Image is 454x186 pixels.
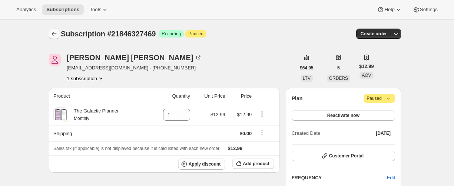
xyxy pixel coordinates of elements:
[67,54,202,61] div: [PERSON_NAME] [PERSON_NAME]
[337,65,340,71] span: 5
[372,4,406,15] button: Help
[149,88,192,104] th: Quantity
[303,76,311,81] span: LTV
[359,63,374,70] span: $12.99
[16,7,36,13] span: Analytics
[54,107,67,122] img: product img
[300,65,314,71] span: $64.95
[408,4,442,15] button: Settings
[61,30,156,38] span: Subscription #21846327469
[243,161,269,167] span: Add product
[420,7,438,13] span: Settings
[329,76,348,81] span: ORDERS
[46,7,79,13] span: Subscriptions
[53,146,221,151] span: Sales tax (if applicable) is not displayed because it is calculated with each new order.
[49,54,61,66] span: Jamie Sanchez
[292,95,303,102] h2: Plan
[387,174,395,182] span: Edit
[333,63,344,73] button: 5
[292,151,395,161] button: Customer Portal
[42,4,84,15] button: Subscriptions
[90,7,101,13] span: Tools
[232,159,274,169] button: Add product
[356,29,391,39] button: Create order
[188,31,203,37] span: Paused
[228,88,254,104] th: Price
[228,146,243,151] span: $12.99
[49,29,59,39] button: Subscriptions
[371,128,395,138] button: [DATE]
[85,4,113,15] button: Tools
[292,110,395,121] button: Reactivate now
[292,174,387,182] h2: FREQUENCY
[49,125,149,141] th: Shipping
[192,88,228,104] th: Unit Price
[68,107,119,122] div: The Galactic Planner
[256,128,268,137] button: Shipping actions
[327,112,359,118] span: Reactivate now
[382,172,400,184] button: Edit
[67,64,202,72] span: [EMAIL_ADDRESS][DOMAIN_NAME] · [PHONE_NUMBER]
[256,110,268,118] button: Product actions
[178,159,225,170] button: Apply discount
[49,88,149,104] th: Product
[189,161,221,167] span: Apply discount
[362,73,371,78] span: AOV
[292,130,320,137] span: Created Date
[361,31,387,37] span: Create order
[384,95,385,101] span: |
[240,131,252,136] span: $0.00
[384,7,394,13] span: Help
[12,4,40,15] button: Analytics
[237,112,252,117] span: $12.99
[376,130,391,136] span: [DATE]
[74,116,89,121] small: Monthly
[295,63,318,73] button: $64.95
[67,75,105,82] button: Product actions
[329,153,364,159] span: Customer Portal
[211,112,225,117] span: $12.99
[162,31,181,37] span: Recurring
[367,95,392,102] span: Paused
